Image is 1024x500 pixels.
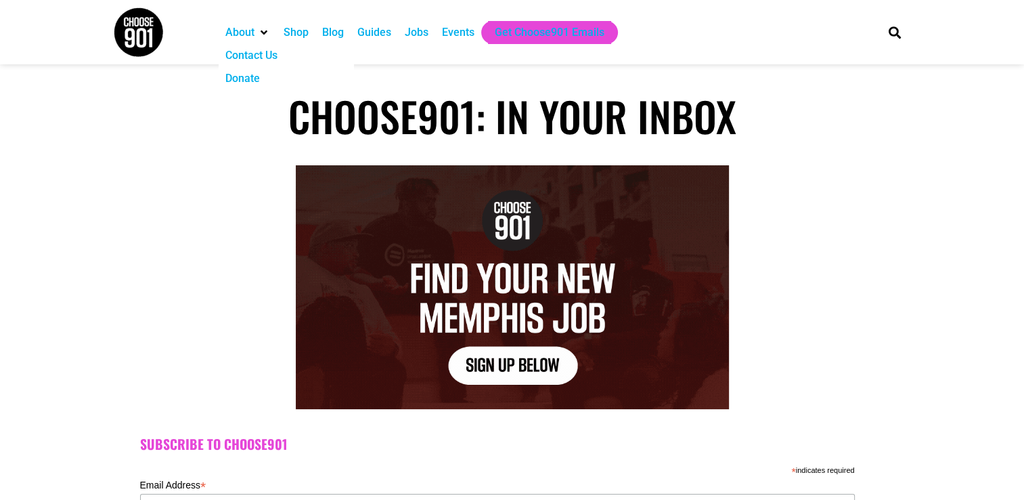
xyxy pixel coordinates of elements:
a: Contact Us [225,47,277,64]
a: Guides [357,24,391,41]
a: Shop [284,24,309,41]
div: Search [883,21,906,43]
label: Email Address [140,476,855,492]
h2: Subscribe to Choose901 [140,436,885,453]
a: Donate [225,70,260,87]
nav: Main nav [219,21,866,44]
a: Blog [322,24,344,41]
a: Events [442,24,474,41]
h1: Choose901: In Your Inbox [113,91,912,140]
a: Get Choose901 Emails [495,24,604,41]
img: Text graphic with "Choose 901" logo. Reads: "7 Things to Do in Memphis This Week. Sign Up Below."... [296,165,729,409]
div: About [219,21,277,44]
a: Jobs [405,24,428,41]
a: About [225,24,254,41]
div: indicates required [140,463,855,476]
